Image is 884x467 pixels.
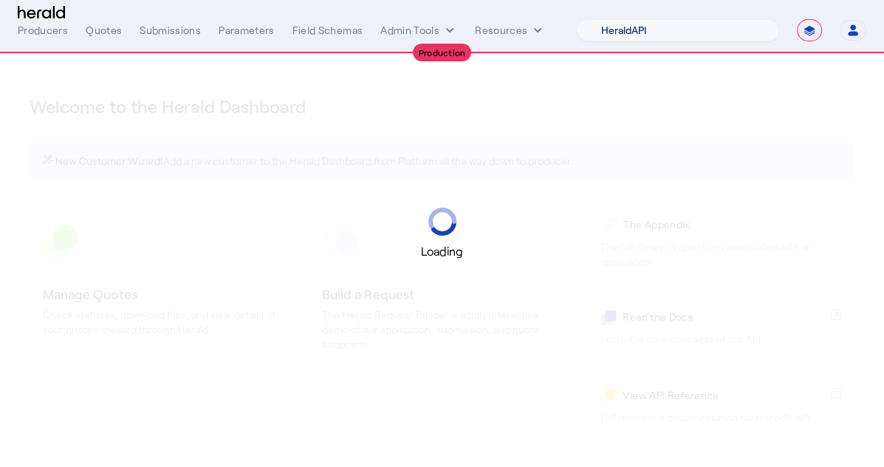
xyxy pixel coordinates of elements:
[413,44,472,61] div: Production
[219,23,275,38] div: Parameters
[475,23,545,38] button: Resources dropdown menu
[18,6,65,20] img: Herald Logo
[292,23,363,38] div: Field Schemas
[86,23,122,38] div: Quotes
[140,23,201,38] div: Submissions
[18,23,68,38] div: Producers
[380,23,457,38] button: internal dropdown menu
